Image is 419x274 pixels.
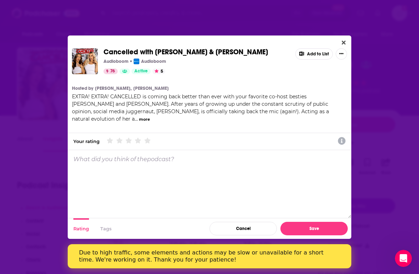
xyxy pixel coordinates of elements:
a: 76 [104,68,118,74]
a: Cancelled with [PERSON_NAME] & [PERSON_NAME] [104,48,268,56]
button: Add to List [295,48,333,60]
a: Show additional information [338,136,346,146]
span: ... [135,116,138,122]
div: Your rating [73,138,100,144]
button: Show More Button [336,48,347,60]
a: Active [132,68,151,74]
a: [PERSON_NAME], [95,86,132,91]
h4: Hosted by [72,86,93,91]
button: Close [339,38,348,47]
p: What did you think of the podcast ? [73,156,174,163]
p: Audioboom [141,59,166,64]
img: Cancelled with Tana Mongeau & Brooke Schofield [72,48,98,74]
button: 5 [152,68,165,74]
button: Cancel [210,222,277,235]
a: AudioboomAudioboom [134,59,166,64]
span: 76 [110,68,115,75]
button: Rating [73,218,89,239]
iframe: Intercom live chat banner [68,244,351,268]
iframe: Intercom live chat [395,250,412,267]
span: Active [134,68,148,75]
p: Audioboom [104,59,128,64]
button: more [139,116,150,122]
button: Tags [100,218,112,239]
span: EXTRA! EXTRA! CANCELLED is coming back better than ever with your favorite co-host besties [PERSO... [72,93,329,122]
a: [PERSON_NAME] [133,86,169,91]
button: Save [280,222,348,235]
img: Audioboom [134,59,139,64]
span: Cancelled with [PERSON_NAME] & [PERSON_NAME] [104,48,268,56]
